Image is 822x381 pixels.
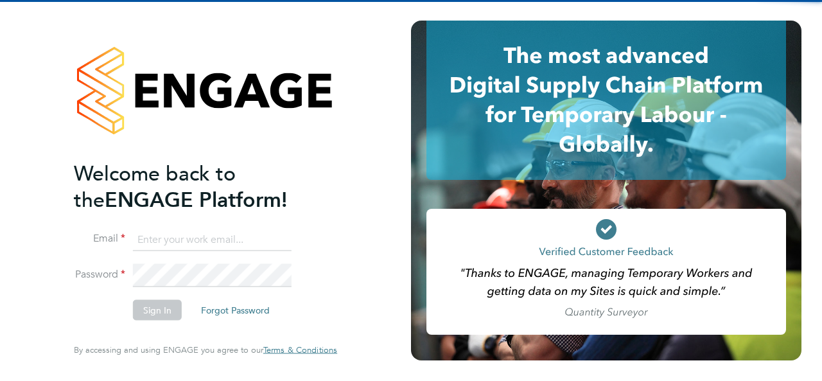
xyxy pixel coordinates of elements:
[74,161,236,212] span: Welcome back to the
[191,300,280,321] button: Forgot Password
[133,300,182,321] button: Sign In
[74,160,324,213] h2: ENGAGE Platform!
[133,228,292,251] input: Enter your work email...
[263,345,337,355] a: Terms & Conditions
[263,344,337,355] span: Terms & Conditions
[74,344,337,355] span: By accessing and using ENGAGE you agree to our
[74,232,125,245] label: Email
[74,268,125,281] label: Password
